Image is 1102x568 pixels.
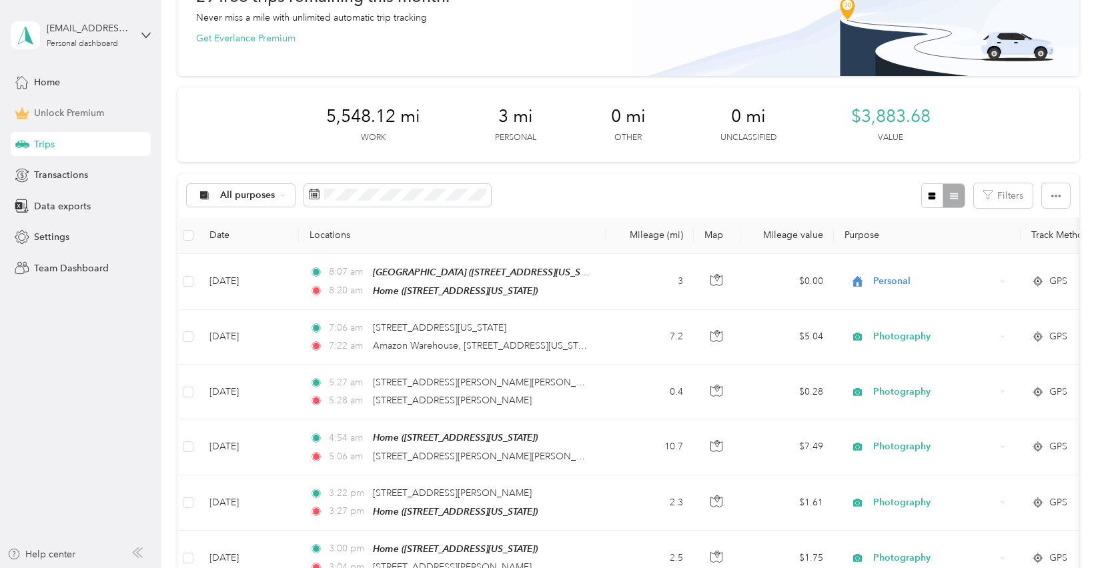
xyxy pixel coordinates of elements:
[873,495,995,510] span: Photography
[329,339,367,353] span: 7:22 am
[47,40,118,48] div: Personal dashboard
[373,487,532,499] span: [STREET_ADDRESS][PERSON_NAME]
[731,106,766,127] span: 0 mi
[199,365,299,419] td: [DATE]
[329,393,367,408] span: 5:28 am
[498,106,533,127] span: 3 mi
[1049,439,1067,454] span: GPS
[1049,274,1067,289] span: GPS
[34,75,60,89] span: Home
[740,310,834,365] td: $5.04
[199,310,299,365] td: [DATE]
[873,329,995,344] span: Photography
[7,547,75,561] button: Help center
[373,432,538,443] span: Home ([STREET_ADDRESS][US_STATE])
[329,283,367,298] span: 8:20 am
[196,31,296,45] button: Get Everlance Premium
[373,395,532,406] span: [STREET_ADDRESS][PERSON_NAME]
[220,191,275,200] span: All purposes
[47,21,130,35] div: [EMAIL_ADDRESS][DOMAIN_NAME]
[606,217,694,254] th: Mileage (mi)
[34,230,69,244] span: Settings
[720,132,776,144] p: Unclassified
[974,183,1033,208] button: Filters
[740,217,834,254] th: Mileage value
[878,132,903,144] p: Value
[1049,385,1067,399] span: GPS
[373,285,538,296] span: Home ([STREET_ADDRESS][US_STATE])
[199,254,299,310] td: [DATE]
[373,543,538,554] span: Home ([STREET_ADDRESS][US_STATE])
[34,261,109,275] span: Team Dashboard
[329,321,367,335] span: 7:06 am
[329,431,367,445] span: 4:54 am
[614,132,642,144] p: Other
[606,419,694,475] td: 10.7
[373,322,506,333] span: [STREET_ADDRESS][US_STATE]
[34,137,55,151] span: Trips
[373,451,606,462] span: [STREET_ADDRESS][PERSON_NAME][PERSON_NAME]
[373,340,597,351] span: Amazon Warehouse, [STREET_ADDRESS][US_STATE]
[873,551,995,565] span: Photography
[34,168,88,182] span: Transactions
[740,419,834,475] td: $7.49
[611,106,646,127] span: 0 mi
[495,132,536,144] p: Personal
[851,106,931,127] span: $3,883.68
[361,132,386,144] p: Work
[873,274,995,289] span: Personal
[740,475,834,531] td: $1.61
[199,419,299,475] td: [DATE]
[373,267,605,278] span: [GEOGRAPHIC_DATA] ([STREET_ADDRESS][US_STATE])
[606,310,694,365] td: 7.2
[329,504,367,519] span: 3:27 pm
[606,365,694,419] td: 0.4
[606,254,694,310] td: 3
[1049,329,1067,344] span: GPS
[329,449,367,464] span: 5:06 am
[34,199,91,213] span: Data exports
[694,217,740,254] th: Map
[606,475,694,531] td: 2.3
[1027,493,1102,568] iframe: Everlance-gr Chat Button Frame
[834,217,1021,254] th: Purpose
[329,265,367,279] span: 8:07 am
[873,439,995,454] span: Photography
[373,506,538,517] span: Home ([STREET_ADDRESS][US_STATE])
[196,11,427,25] p: Never miss a mile with unlimited automatic trip tracking
[329,486,367,501] span: 3:22 pm
[740,254,834,310] td: $0.00
[373,377,606,388] span: [STREET_ADDRESS][PERSON_NAME][PERSON_NAME]
[329,541,367,556] span: 3:00 pm
[199,217,299,254] th: Date
[873,385,995,399] span: Photography
[299,217,606,254] th: Locations
[34,106,104,120] span: Unlock Premium
[199,475,299,531] td: [DATE]
[740,365,834,419] td: $0.28
[326,106,420,127] span: 5,548.12 mi
[329,375,367,390] span: 5:27 am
